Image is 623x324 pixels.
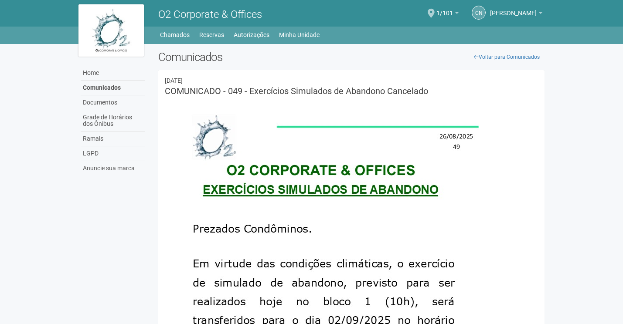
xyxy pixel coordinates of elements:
div: 26/08/2025 12:46 [165,77,538,84]
a: LGPD [81,146,145,161]
span: CELIA NASCIMENTO [490,1,537,17]
a: Reservas [199,29,224,41]
span: O2 Corporate & Offices [158,8,262,20]
a: CN [472,6,486,20]
a: Autorizações [234,29,269,41]
a: Grade de Horários dos Ônibus [81,110,145,132]
a: Documentos [81,95,145,110]
a: Ramais [81,132,145,146]
h3: COMUNICADO - 049 - Exercícios Simulados de Abandono Cancelado [165,87,538,95]
a: Minha Unidade [279,29,320,41]
a: Comunicados [81,81,145,95]
a: 1/101 [436,11,459,18]
img: logo.jpg [78,4,144,57]
a: [PERSON_NAME] [490,11,542,18]
a: Anuncie sua marca [81,161,145,175]
h2: Comunicados [158,51,545,64]
a: Chamados [160,29,190,41]
a: Voltar para Comunicados [469,51,545,64]
span: 1/101 [436,1,453,17]
a: Home [81,66,145,81]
